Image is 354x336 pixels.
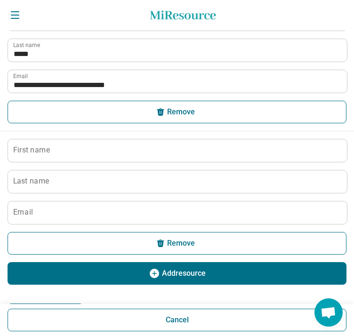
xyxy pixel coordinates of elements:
span: Add resource [162,270,206,277]
div: Open chat [314,298,343,327]
label: Last name [13,177,49,185]
label: Email [13,208,33,216]
label: Last name [13,42,40,48]
label: Email [13,73,28,79]
button: Remove [8,232,346,255]
button: Cancel [8,309,346,331]
button: Addresource [8,262,346,285]
button: Add resource [8,304,83,326]
label: First name [13,146,50,154]
button: Remove [8,101,346,123]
